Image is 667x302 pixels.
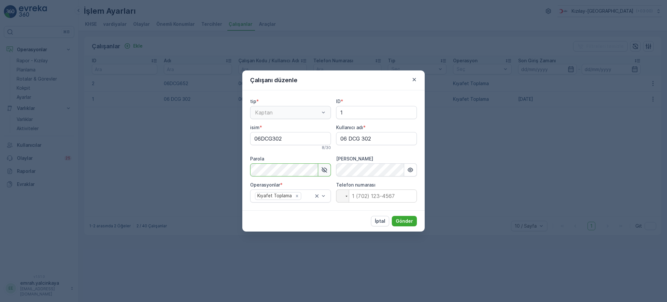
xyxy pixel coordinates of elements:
[250,76,297,85] p: Çalışanı düzenle
[371,216,389,226] button: İptal
[392,216,417,226] button: Gönder
[250,125,260,130] label: isim
[336,98,341,104] label: ID
[250,182,280,188] label: Operasyonlar
[396,218,413,224] p: Gönder
[336,125,363,130] label: Kullanıcı adı
[336,156,373,161] label: [PERSON_NAME]
[336,182,376,188] label: Telefon numarası
[250,98,256,104] label: tip
[293,193,301,199] div: Remove Kıyafet Toplama
[250,156,264,161] label: Parola
[375,218,385,224] p: İptal
[322,145,331,150] p: 8 / 30
[336,189,417,203] input: 1 (702) 123-4567
[255,192,293,199] div: Kıyafet Toplama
